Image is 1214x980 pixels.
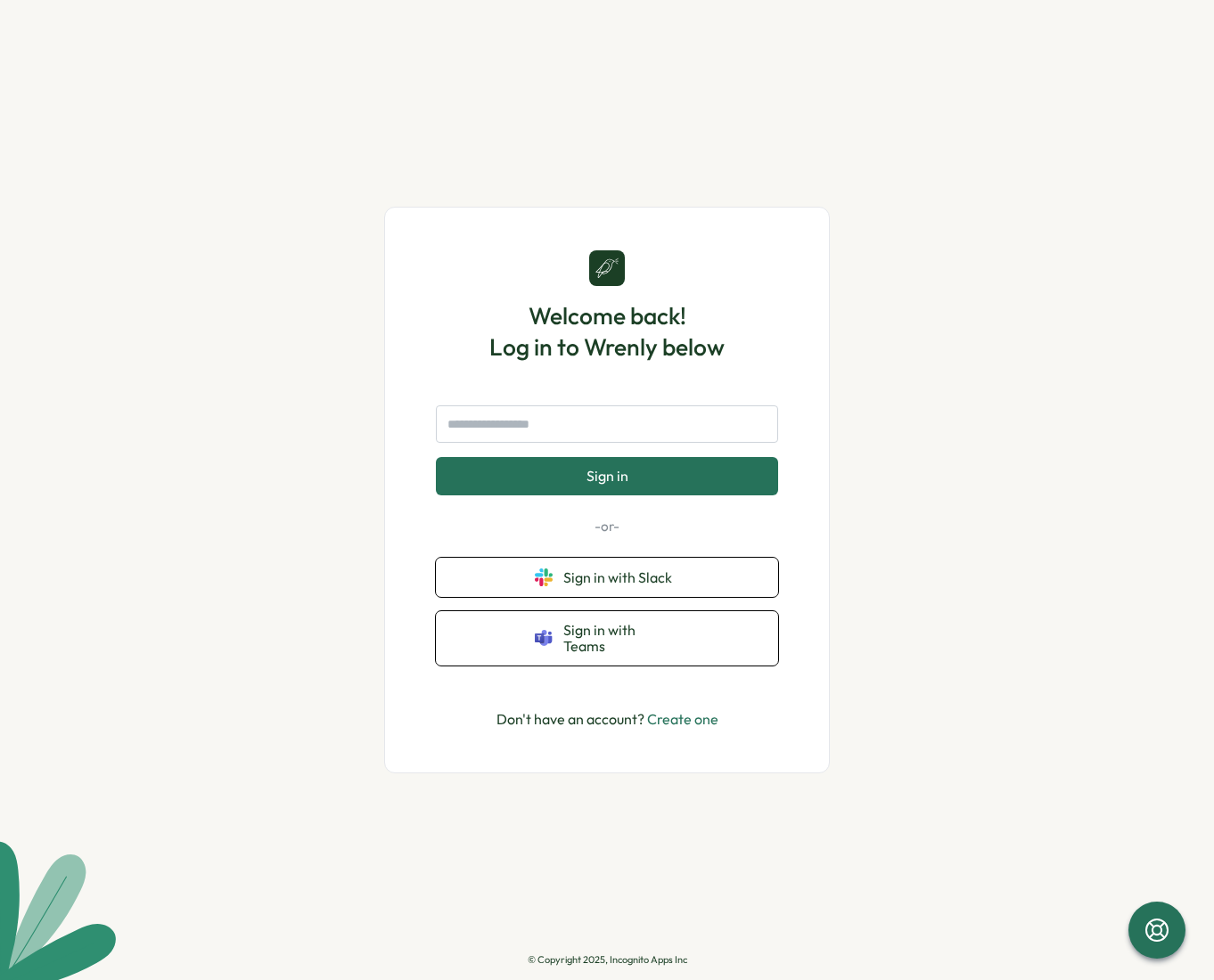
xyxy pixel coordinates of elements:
span: Sign in [586,468,628,484]
span: Sign in with Teams [563,622,679,655]
button: Sign in with Teams [436,611,778,666]
span: Sign in with Slack [563,569,679,585]
button: Sign in [436,457,778,494]
button: Sign in with Slack [436,558,778,597]
p: © Copyright 2025, Incognito Apps Inc [528,954,687,966]
p: Don't have an account? [496,708,718,731]
p: -or- [436,517,778,536]
a: Create one [647,710,718,728]
h1: Welcome back! Log in to Wrenly below [489,300,725,363]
